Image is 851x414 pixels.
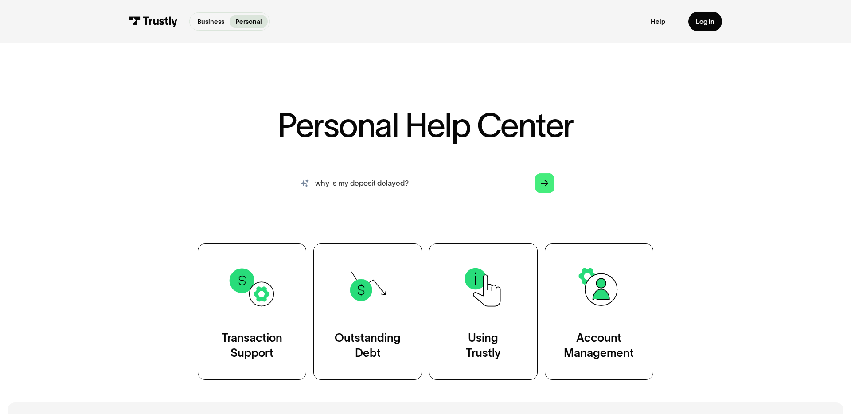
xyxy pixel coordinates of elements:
[313,243,422,380] a: OutstandingDebt
[277,109,574,142] h1: Personal Help Center
[289,168,562,198] form: Search
[651,17,665,26] a: Help
[429,243,538,380] a: UsingTrustly
[289,168,562,198] input: search
[688,12,722,31] a: Log in
[696,17,714,26] div: Log in
[222,331,282,361] div: Transaction Support
[466,331,501,361] div: Using Trustly
[198,243,306,380] a: TransactionSupport
[129,16,178,27] img: Trustly Logo
[235,17,262,27] p: Personal
[191,15,230,28] a: Business
[545,243,653,380] a: AccountManagement
[564,331,634,361] div: Account Management
[335,331,401,361] div: Outstanding Debt
[197,17,224,27] p: Business
[230,15,267,28] a: Personal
